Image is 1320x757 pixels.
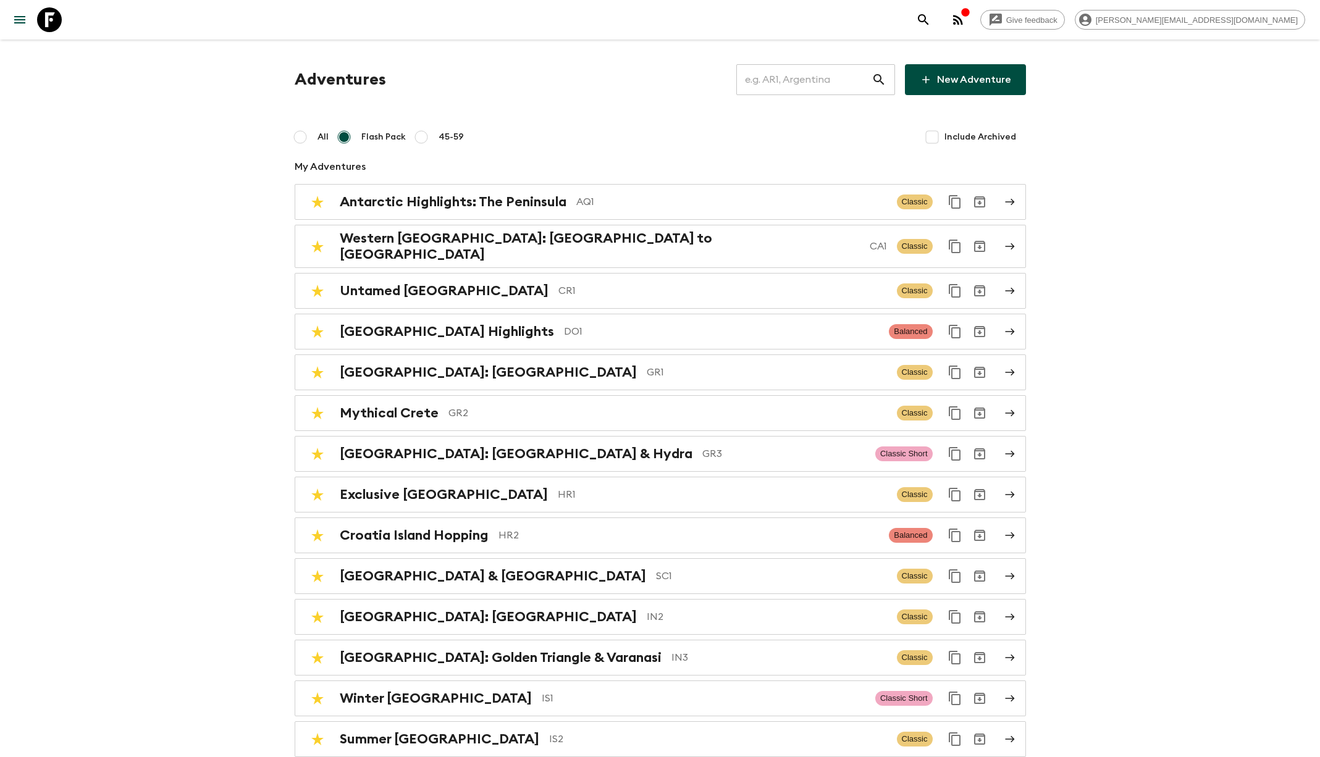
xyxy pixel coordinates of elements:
p: IN2 [647,609,887,624]
a: Winter [GEOGRAPHIC_DATA]IS1Classic ShortDuplicate for 45-59Archive [295,680,1026,716]
h1: Adventures [295,67,386,92]
span: Classic [897,239,933,254]
button: Duplicate for 45-59 [943,523,967,548]
a: Mythical CreteGR2ClassicDuplicate for 45-59Archive [295,395,1026,431]
button: Archive [967,564,992,588]
button: Duplicate for 45-59 [943,190,967,214]
a: Western [GEOGRAPHIC_DATA]: [GEOGRAPHIC_DATA] to [GEOGRAPHIC_DATA]CA1ClassicDuplicate for 45-59Arc... [295,225,1026,268]
h2: Croatia Island Hopping [340,527,489,543]
p: GR2 [448,406,887,420]
button: Duplicate for 45-59 [943,645,967,670]
button: Archive [967,190,992,214]
p: My Adventures [295,159,1026,174]
p: SC1 [656,569,887,583]
h2: Antarctic Highlights: The Peninsula [340,194,566,210]
h2: Exclusive [GEOGRAPHIC_DATA] [340,487,548,503]
a: Croatia Island HoppingHR2BalancedDuplicate for 45-59Archive [295,517,1026,553]
p: IS2 [549,732,887,747]
h2: Western [GEOGRAPHIC_DATA]: [GEOGRAPHIC_DATA] to [GEOGRAPHIC_DATA] [340,230,860,262]
p: CA1 [870,239,887,254]
p: HR2 [498,528,880,543]
h2: Mythical Crete [340,405,439,421]
h2: [GEOGRAPHIC_DATA]: Golden Triangle & Varanasi [340,650,662,666]
button: Duplicate for 45-59 [943,604,967,629]
a: [GEOGRAPHIC_DATA]: [GEOGRAPHIC_DATA]GR1ClassicDuplicate for 45-59Archive [295,354,1026,390]
button: search adventures [911,7,936,32]
h2: Summer [GEOGRAPHIC_DATA] [340,731,539,747]
span: Balanced [889,528,932,543]
span: 45-59 [439,131,464,143]
a: Untamed [GEOGRAPHIC_DATA]CR1ClassicDuplicate for 45-59Archive [295,273,1026,309]
button: Archive [967,523,992,548]
p: CR1 [558,283,887,298]
a: Exclusive [GEOGRAPHIC_DATA]HR1ClassicDuplicate for 45-59Archive [295,477,1026,512]
button: Duplicate for 45-59 [943,686,967,711]
h2: [GEOGRAPHIC_DATA]: [GEOGRAPHIC_DATA] [340,364,637,380]
button: Archive [967,441,992,466]
span: Give feedback [999,15,1064,25]
span: Classic [897,569,933,583]
span: Classic [897,194,933,209]
h2: [GEOGRAPHIC_DATA]: [GEOGRAPHIC_DATA] & Hydra [340,446,692,462]
a: New Adventure [905,64,1026,95]
a: Give feedback [980,10,1065,30]
button: Archive [967,401,992,425]
button: Archive [967,360,992,385]
button: Duplicate for 45-59 [943,727,967,751]
span: Classic [897,650,933,665]
span: Balanced [889,324,932,339]
span: Classic [897,487,933,502]
a: Antarctic Highlights: The PeninsulaAQ1ClassicDuplicate for 45-59Archive [295,184,1026,220]
p: IN3 [671,650,887,665]
button: Duplicate for 45-59 [943,234,967,259]
button: Archive [967,645,992,670]
h2: Winter [GEOGRAPHIC_DATA] [340,690,532,706]
div: [PERSON_NAME][EMAIL_ADDRESS][DOMAIN_NAME] [1075,10,1305,30]
h2: [GEOGRAPHIC_DATA] Highlights [340,324,554,340]
p: AQ1 [576,194,887,209]
button: Archive [967,234,992,259]
button: Archive [967,604,992,629]
h2: [GEOGRAPHIC_DATA] & [GEOGRAPHIC_DATA] [340,568,646,584]
button: Duplicate for 45-59 [943,441,967,466]
button: menu [7,7,32,32]
button: Archive [967,686,992,711]
span: [PERSON_NAME][EMAIL_ADDRESS][DOMAIN_NAME] [1089,15,1305,25]
p: IS1 [542,691,865,706]
a: [GEOGRAPHIC_DATA]: Golden Triangle & VaranasiIN3ClassicDuplicate for 45-59Archive [295,640,1026,675]
button: Archive [967,319,992,344]
p: GR1 [647,365,887,380]
button: Duplicate for 45-59 [943,564,967,588]
button: Archive [967,482,992,507]
button: Archive [967,727,992,751]
span: Classic [897,406,933,420]
span: Flash Pack [361,131,406,143]
button: Duplicate for 45-59 [943,319,967,344]
p: HR1 [558,487,887,502]
button: Duplicate for 45-59 [943,360,967,385]
span: Classic [897,365,933,380]
a: Summer [GEOGRAPHIC_DATA]IS2ClassicDuplicate for 45-59Archive [295,721,1026,757]
input: e.g. AR1, Argentina [736,62,872,97]
button: Archive [967,278,992,303]
button: Duplicate for 45-59 [943,401,967,425]
span: Classic [897,283,933,298]
a: [GEOGRAPHIC_DATA]: [GEOGRAPHIC_DATA] & HydraGR3Classic ShortDuplicate for 45-59Archive [295,436,1026,472]
h2: Untamed [GEOGRAPHIC_DATA] [340,283,549,299]
a: [GEOGRAPHIC_DATA]: [GEOGRAPHIC_DATA]IN2ClassicDuplicate for 45-59Archive [295,599,1026,635]
a: [GEOGRAPHIC_DATA] HighlightsDO1BalancedDuplicate for 45-59Archive [295,314,1026,349]
span: All [317,131,329,143]
button: Duplicate for 45-59 [943,278,967,303]
span: Classic Short [875,691,933,706]
button: Duplicate for 45-59 [943,482,967,507]
span: Include Archived [944,131,1016,143]
p: GR3 [702,446,865,461]
span: Classic Short [875,446,933,461]
span: Classic [897,732,933,747]
span: Classic [897,609,933,624]
h2: [GEOGRAPHIC_DATA]: [GEOGRAPHIC_DATA] [340,609,637,625]
a: [GEOGRAPHIC_DATA] & [GEOGRAPHIC_DATA]SC1ClassicDuplicate for 45-59Archive [295,558,1026,594]
p: DO1 [564,324,880,339]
